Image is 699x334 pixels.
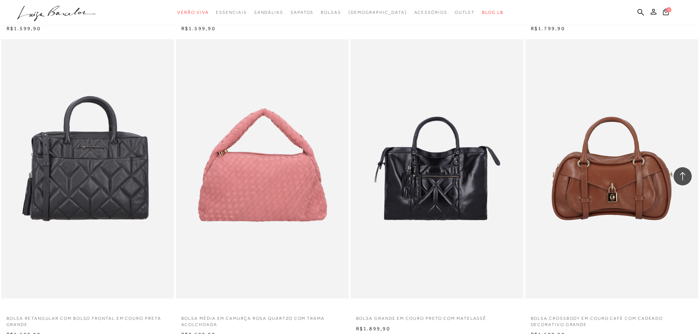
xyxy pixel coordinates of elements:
a: categoryNavScreenReaderText [414,6,447,19]
span: Essenciais [216,10,246,15]
span: Bolsas [321,10,341,15]
a: BOLSA RETANGULAR COM BOLSO FRONTAL EM COURO PRETA GRANDE [1,311,174,328]
a: categoryNavScreenReaderText [291,6,313,19]
a: BOLSA CROSSBODY EM COURO CAFÉ COM CADEADO DECORATIVO GRANDE BOLSA CROSSBODY EM COURO CAFÉ COM CAD... [526,40,698,297]
a: noSubCategoriesText [348,6,407,19]
a: BOLSA CROSSBODY EM COURO CAFÉ COM CADEADO DECORATIVO GRANDE [525,311,698,328]
a: BOLSA RETANGULAR COM BOLSO FRONTAL EM COURO PRETA GRANDE BOLSA RETANGULAR COM BOLSO FRONTAL EM CO... [2,40,173,297]
span: Sandálias [254,10,283,15]
a: BOLSA GRANDE EM COURO PRETO COM MATELASSÊ [351,311,524,322]
a: categoryNavScreenReaderText [216,6,246,19]
span: Outlet [455,10,475,15]
a: categoryNavScreenReaderText [455,6,475,19]
img: BOLSA RETANGULAR COM BOLSO FRONTAL EM COURO PRETA GRANDE [2,40,173,297]
a: categoryNavScreenReaderText [177,6,209,19]
img: BOLSA CROSSBODY EM COURO CAFÉ COM CADEADO DECORATIVO GRANDE [526,40,698,297]
span: R$1.599,90 [7,25,41,31]
img: BOLSA MÉDIA EM CAMURÇA ROSA QUARTZO COM TRAMA ACOLCHOADA [177,40,348,297]
span: R$1.899,90 [356,326,390,331]
img: BOLSA GRANDE EM COURO PRETO COM MATELASSÊ [351,40,523,297]
span: BLOG LB [482,10,503,15]
a: BOLSA GRANDE EM COURO PRETO COM MATELASSÊ BOLSA GRANDE EM COURO PRETO COM MATELASSÊ [351,40,523,297]
a: categoryNavScreenReaderText [321,6,341,19]
span: Sapatos [291,10,313,15]
span: R$1.799,90 [531,25,565,31]
span: R$1.599,90 [181,25,216,31]
button: 0 [661,8,671,18]
a: BOLSA MÉDIA EM CAMURÇA ROSA QUARTZO COM TRAMA ACOLCHOADA [176,311,349,328]
span: Acessórios [414,10,447,15]
a: BLOG LB [482,6,503,19]
span: [DEMOGRAPHIC_DATA] [348,10,407,15]
span: 0 [666,7,671,12]
span: Verão Viva [177,10,209,15]
a: categoryNavScreenReaderText [254,6,283,19]
a: BOLSA MÉDIA EM CAMURÇA ROSA QUARTZO COM TRAMA ACOLCHOADA BOLSA MÉDIA EM CAMURÇA ROSA QUARTZO COM ... [177,40,348,297]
